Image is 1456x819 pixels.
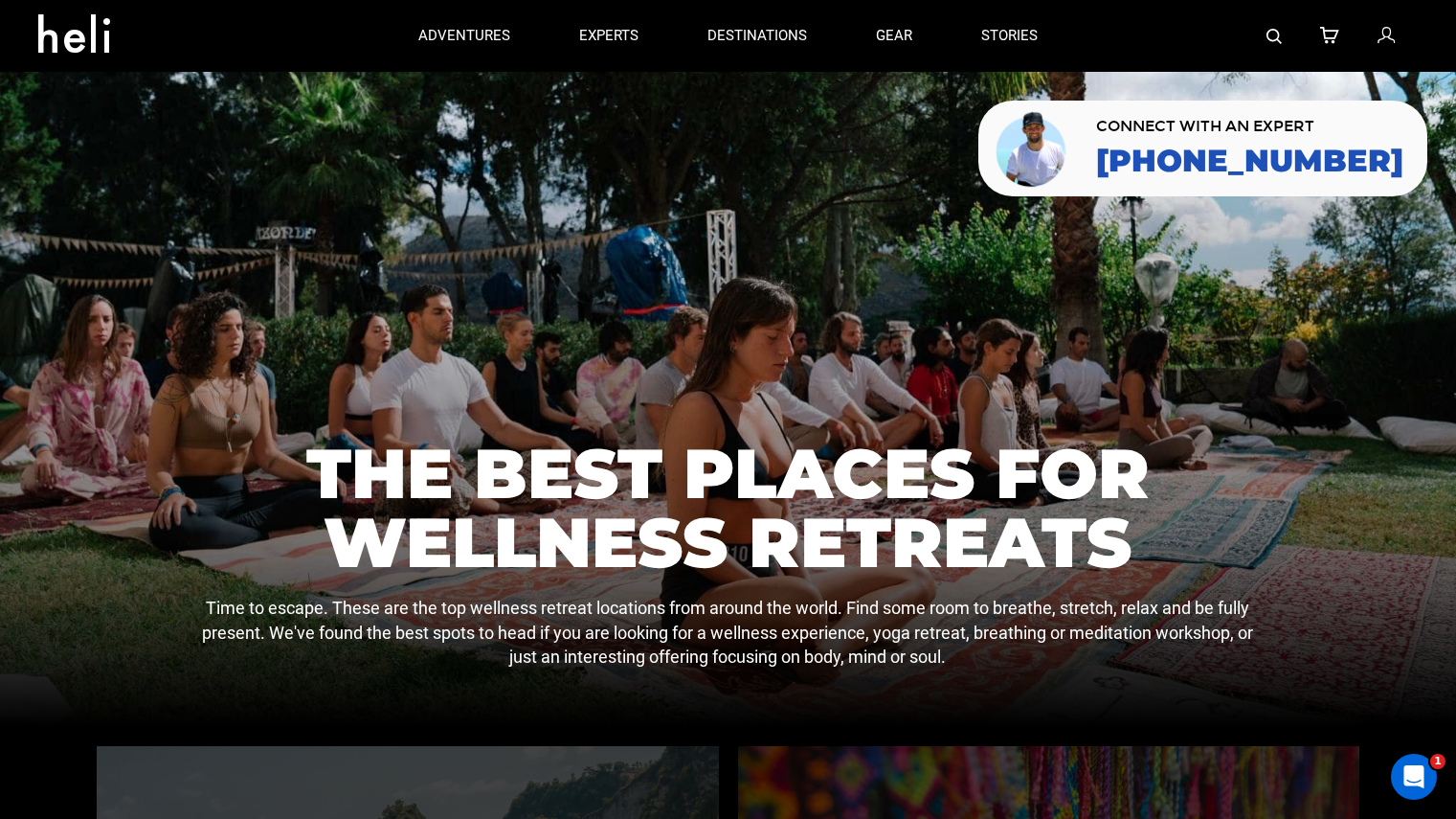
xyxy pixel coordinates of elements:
p: destinations [707,26,807,46]
p: experts [579,26,638,46]
img: contact our team [993,108,1072,189]
iframe: Intercom live chat [1391,754,1437,800]
span: 1 [1430,754,1445,769]
span: CONNECT WITH AN EXPERT [1096,119,1403,134]
p: Time to escape. These are the top wellness retreat locations from around the world. Find some roo... [191,596,1265,670]
h1: The Best Places for Wellness Retreats [191,439,1265,577]
a: [PHONE_NUMBER] [1096,144,1403,178]
p: adventures [418,26,510,46]
img: search-bar-icon.svg [1266,29,1282,44]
